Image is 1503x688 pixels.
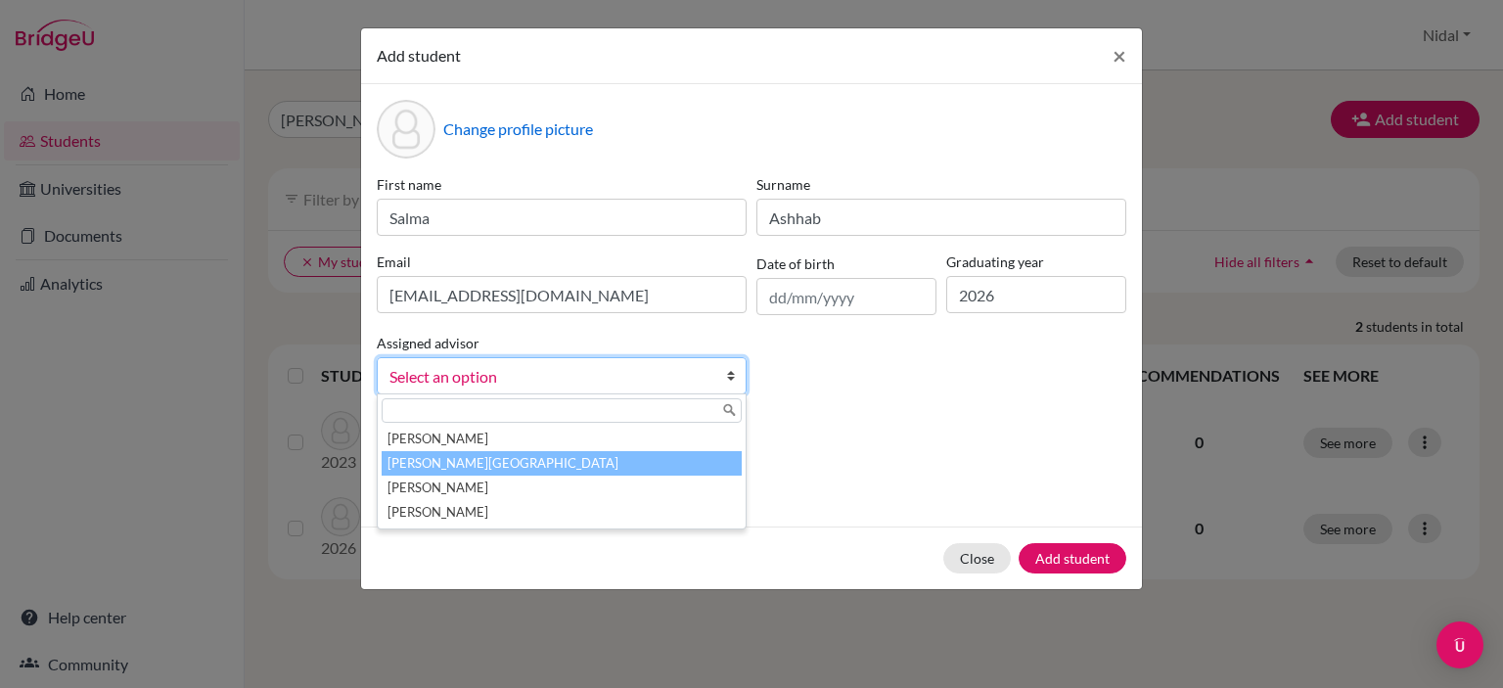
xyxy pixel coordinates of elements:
[943,543,1011,573] button: Close
[1097,28,1142,83] button: Close
[377,426,1126,449] p: Parents
[377,174,747,195] label: First name
[377,46,461,65] span: Add student
[756,253,835,274] label: Date of birth
[946,252,1126,272] label: Graduating year
[382,476,742,500] li: [PERSON_NAME]
[377,100,435,159] div: Profile picture
[382,451,742,476] li: [PERSON_NAME][GEOGRAPHIC_DATA]
[377,252,747,272] label: Email
[382,427,742,451] li: [PERSON_NAME]
[1436,621,1483,668] div: Open Intercom Messenger
[377,333,479,353] label: Assigned advisor
[389,364,708,390] span: Select an option
[756,174,1126,195] label: Surname
[756,278,936,315] input: dd/mm/yyyy
[382,500,742,525] li: [PERSON_NAME]
[1019,543,1126,573] button: Add student
[1113,41,1126,69] span: ×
